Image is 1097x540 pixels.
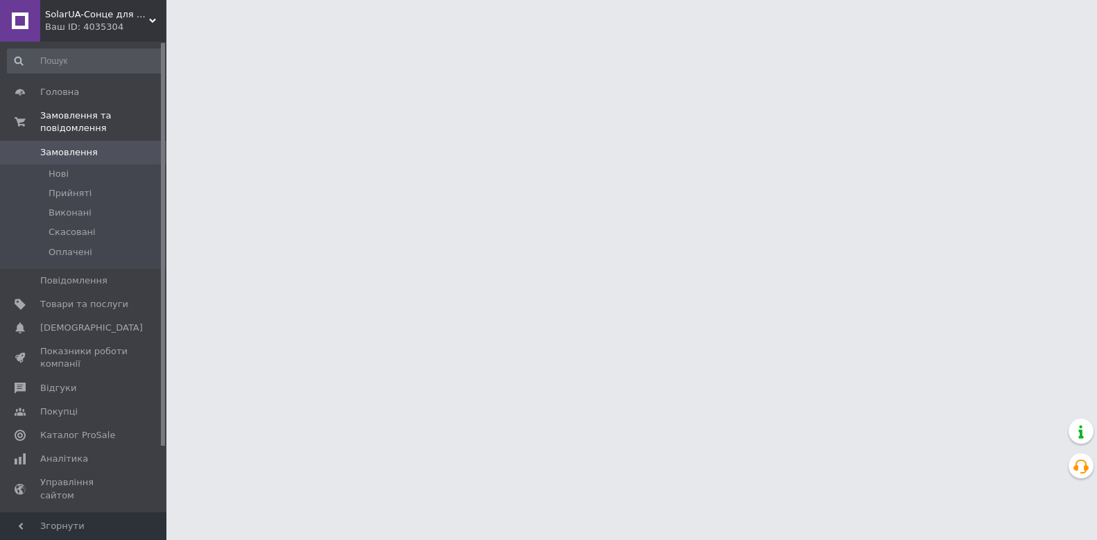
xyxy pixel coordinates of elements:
span: Скасовані [49,226,96,238]
span: Аналітика [40,453,88,465]
span: Відгуки [40,382,76,394]
span: Показники роботи компанії [40,345,128,370]
span: Управління сайтом [40,476,128,501]
span: Прийняті [49,187,92,200]
span: Каталог ProSale [40,429,115,442]
span: Головна [40,86,79,98]
span: SolarUA-Сонце для вашого дому [45,8,149,21]
span: Нові [49,168,69,180]
div: Ваш ID: 4035304 [45,21,166,33]
span: Замовлення та повідомлення [40,110,166,134]
span: Повідомлення [40,275,107,287]
span: Покупці [40,406,78,418]
span: Замовлення [40,146,98,159]
input: Пошук [7,49,164,73]
span: Виконані [49,207,92,219]
span: [DEMOGRAPHIC_DATA] [40,322,143,334]
span: Товари та послуги [40,298,128,311]
span: Оплачені [49,246,92,259]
